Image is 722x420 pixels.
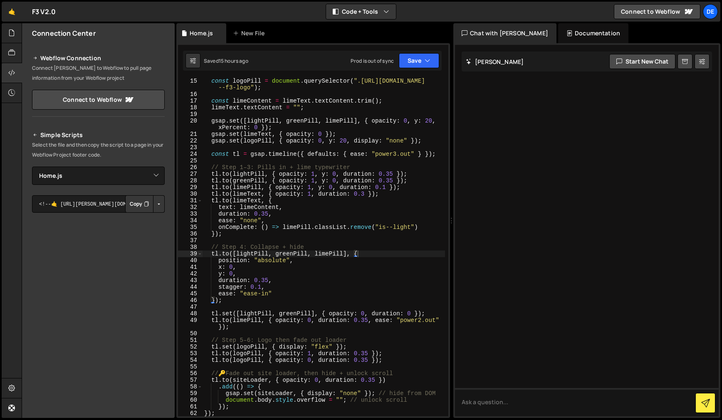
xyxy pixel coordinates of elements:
iframe: YouTube video player [32,226,166,301]
div: 26 [178,164,203,171]
div: 37 [178,237,203,244]
div: 18 [178,104,203,111]
button: Save [399,53,439,68]
div: 59 [178,390,203,397]
div: 55 [178,364,203,370]
h2: Webflow Connection [32,53,165,63]
div: 34 [178,217,203,224]
iframe: YouTube video player [32,307,166,381]
div: 28 [178,177,203,184]
div: 15 hours ago [219,57,248,64]
div: Prod is out of sync [351,57,394,64]
button: Start new chat [609,54,675,69]
div: 35 [178,224,203,231]
div: 45 [178,290,203,297]
div: 57 [178,377,203,383]
div: 54 [178,357,203,364]
div: 27 [178,171,203,177]
a: 🤙 [2,2,22,22]
div: 30 [178,191,203,197]
div: 36 [178,231,203,237]
div: 46 [178,297,203,304]
div: 42 [178,270,203,277]
textarea: <!--🤙 [URL][PERSON_NAME][DOMAIN_NAME]> <script>document.addEventListener("DOMContentLoaded", func... [32,195,165,213]
div: 53 [178,350,203,357]
div: 32 [178,204,203,211]
div: 40 [178,257,203,264]
div: 48 [178,310,203,317]
div: 41 [178,264,203,270]
div: Button group with nested dropdown [125,195,165,213]
p: Select the file and then copy the script to a page in your Webflow Project footer code. [32,140,165,160]
div: Chat with [PERSON_NAME] [453,23,556,43]
div: Documentation [558,23,628,43]
div: 33 [178,211,203,217]
div: F3 V2.0 [32,7,56,17]
div: 47 [178,304,203,310]
div: 38 [178,244,203,251]
div: 60 [178,397,203,403]
a: Connect to Webflow [32,90,165,110]
div: 29 [178,184,203,191]
h2: Simple Scripts [32,130,165,140]
div: 61 [178,403,203,410]
a: Connect to Webflow [614,4,700,19]
div: 50 [178,330,203,337]
div: 15 [178,78,203,91]
h2: Connection Center [32,29,96,38]
div: 24 [178,151,203,157]
div: 44 [178,284,203,290]
div: 43 [178,277,203,284]
div: Saved [204,57,248,64]
a: De [703,4,718,19]
div: New File [233,29,268,37]
div: 56 [178,370,203,377]
h2: [PERSON_NAME] [466,58,524,66]
div: 49 [178,317,203,330]
button: Copy [125,195,153,213]
div: 52 [178,344,203,350]
div: 62 [178,410,203,417]
div: 23 [178,144,203,151]
div: 39 [178,251,203,257]
div: Home.js [190,29,213,37]
div: 51 [178,337,203,344]
p: Connect [PERSON_NAME] to Webflow to pull page information from your Webflow project [32,63,165,83]
div: 17 [178,98,203,104]
div: 58 [178,383,203,390]
div: 22 [178,138,203,144]
div: 21 [178,131,203,138]
div: 19 [178,111,203,118]
button: Code + Tools [326,4,396,19]
div: 25 [178,157,203,164]
div: 31 [178,197,203,204]
div: 20 [178,118,203,131]
div: 16 [178,91,203,98]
